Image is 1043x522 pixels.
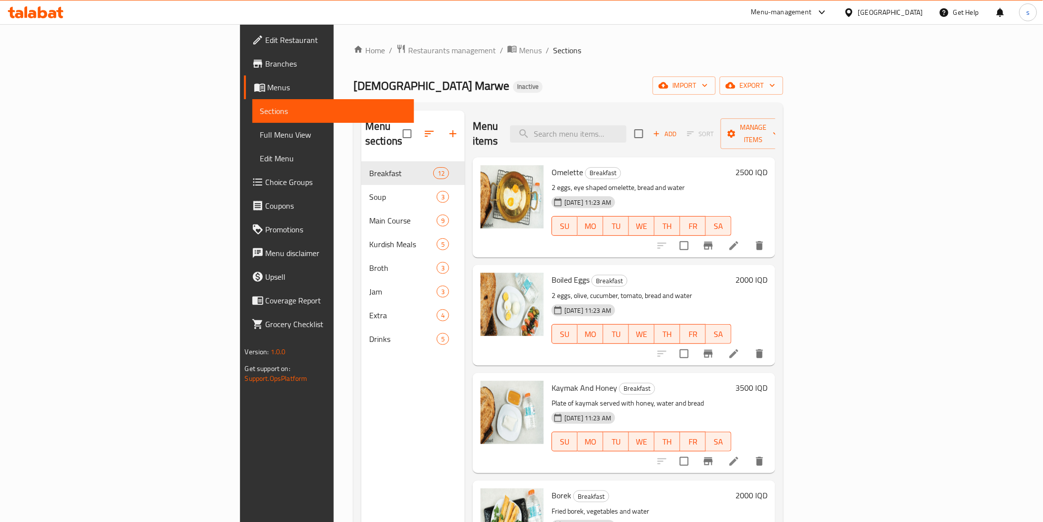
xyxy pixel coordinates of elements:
span: 4 [437,311,449,320]
span: Kaymak And Honey [552,380,617,395]
span: Edit Menu [260,152,406,164]
h6: 2000 IQD [735,488,767,502]
button: WE [629,432,655,451]
span: Breakfast [592,275,627,287]
span: Drinks [369,333,437,345]
h6: 3500 IQD [735,381,767,395]
span: Inactive [513,82,543,91]
button: Branch-specific-item [696,234,720,258]
div: Breakfast [573,490,609,502]
span: FR [684,435,702,449]
span: TU [607,219,625,233]
span: 12 [434,169,449,178]
button: SA [706,324,731,344]
div: Inactive [513,81,543,93]
span: TH [659,435,676,449]
span: 5 [437,335,449,344]
p: Fried borek, vegetables and water [552,505,731,518]
h6: 2500 IQD [735,165,767,179]
div: Breakfast [619,383,655,395]
button: SA [706,432,731,451]
span: SU [556,219,574,233]
span: Select to update [674,235,695,256]
span: Coverage Report [266,295,406,306]
a: Edit Menu [252,147,414,170]
h2: Menu items [473,119,498,149]
span: SA [710,435,728,449]
div: items [437,262,449,274]
img: Kaymak And Honey [481,381,544,444]
span: Upsell [266,271,406,283]
span: FR [684,219,702,233]
span: Sort sections [417,122,441,146]
span: Breakfast [369,167,433,179]
a: Edit menu item [728,348,740,360]
span: Sections [553,44,581,56]
div: items [437,191,449,203]
span: Select section [628,123,649,144]
button: TH [655,432,680,451]
span: import [661,79,708,92]
button: export [720,76,783,95]
span: Promotions [266,224,406,235]
span: Jam [369,286,437,298]
button: FR [680,324,706,344]
span: Boiled Eggs [552,272,590,287]
h6: 2000 IQD [735,273,767,287]
a: Branches [244,52,414,75]
button: Add section [441,122,465,146]
button: delete [748,342,771,366]
button: MO [578,432,603,451]
span: Menus [519,44,542,56]
div: Broth3 [361,256,465,280]
span: Get support on: [245,362,290,375]
div: Kurdish Meals [369,238,437,250]
span: SU [556,435,574,449]
span: FR [684,327,702,341]
p: 2 eggs, olive, cucumber, tomato, bread and water [552,290,731,302]
a: Menus [507,44,542,57]
span: WE [633,219,651,233]
div: Breakfast [591,275,627,287]
button: Branch-specific-item [696,342,720,366]
span: Sections [260,105,406,117]
div: items [437,309,449,321]
span: Add item [649,126,681,142]
div: Breakfast [585,167,621,179]
span: [DATE] 11:23 AM [560,413,615,423]
a: Full Menu View [252,123,414,147]
span: 9 [437,216,449,225]
a: Promotions [244,218,414,241]
div: Main Course9 [361,209,465,232]
img: Boiled Eggs [481,273,544,336]
button: WE [629,216,655,236]
span: MO [582,219,599,233]
span: Breakfast [586,167,621,179]
button: FR [680,216,706,236]
span: Soup [369,191,437,203]
div: [GEOGRAPHIC_DATA] [858,7,923,18]
span: SA [710,219,728,233]
button: SU [552,324,578,344]
span: Choice Groups [266,176,406,188]
span: 1.0.0 [271,345,286,358]
a: Menus [244,75,414,99]
span: MO [582,435,599,449]
p: 2 eggs, eye shaped omelette, bread and water [552,182,731,194]
li: / [546,44,549,56]
button: TU [603,432,629,451]
button: Add [649,126,681,142]
nav: Menu sections [361,157,465,355]
a: Edit menu item [728,455,740,467]
a: Support.OpsPlatform [245,372,308,385]
button: delete [748,449,771,473]
span: Select section first [681,126,721,142]
span: export [728,79,775,92]
button: TU [603,216,629,236]
span: Add [652,128,678,140]
input: search [510,125,626,143]
span: Version: [245,345,269,358]
span: Borek [552,488,571,503]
